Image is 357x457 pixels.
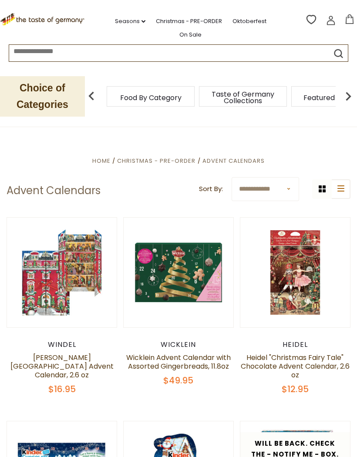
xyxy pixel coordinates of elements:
[7,340,117,349] div: Windel
[126,353,231,371] a: Wicklein Advent Calendar with Assorted Gingerbreads, 11.8oz
[92,157,111,165] a: Home
[83,87,100,105] img: previous arrow
[208,91,278,104] a: Taste of Germany Collections
[124,218,233,327] img: Wicklein Advent Calendar Assorted Gingerbread
[240,218,350,327] img: Heidel Christmas Fairy Tale Chocolate Advent Calendar
[48,383,76,395] span: $16.95
[156,17,222,26] a: Christmas - PRE-ORDER
[282,383,309,395] span: $12.95
[7,184,101,197] h1: Advent Calendars
[115,17,145,26] a: Seasons
[240,340,350,349] div: Heidel
[179,30,202,40] a: On Sale
[117,157,195,165] a: Christmas - PRE-ORDER
[7,218,117,327] img: Windel Manor House Advent Calendar
[202,157,265,165] a: Advent Calendars
[120,94,182,101] a: Food By Category
[340,87,357,105] img: next arrow
[232,17,266,26] a: Oktoberfest
[163,374,193,386] span: $49.95
[199,184,223,195] label: Sort By:
[10,353,114,380] a: [PERSON_NAME][GEOGRAPHIC_DATA] Advent Calendar, 2.6 oz
[241,353,350,380] a: Heidel "Christmas Fairy Tale" Chocolate Advent Calendar, 2.6 oz
[123,340,234,349] div: Wicklein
